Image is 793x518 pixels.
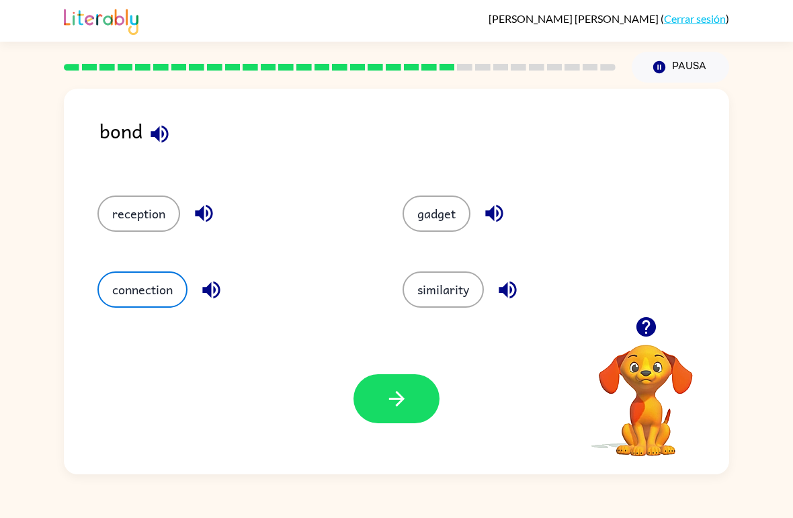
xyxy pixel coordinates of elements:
button: connection [97,271,187,308]
div: bond [99,116,729,169]
a: Cerrar sesión [664,12,726,25]
button: gadget [403,196,470,232]
button: similarity [403,271,484,308]
button: reception [97,196,180,232]
button: Pausa [632,52,729,83]
img: Literably [64,5,138,35]
div: ( ) [489,12,729,25]
video: Tu navegador debe admitir la reproducción de archivos .mp4 para usar Literably. Intenta usar otro... [579,324,713,458]
span: [PERSON_NAME] [PERSON_NAME] [489,12,661,25]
